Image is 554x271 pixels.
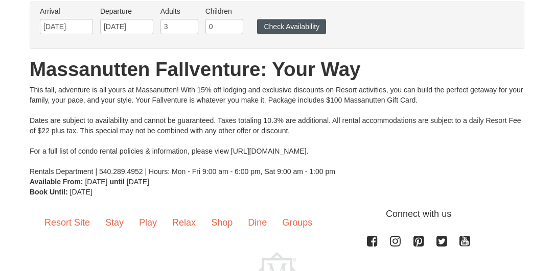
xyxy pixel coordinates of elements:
a: Relax [165,207,203,239]
a: Shop [203,207,240,239]
strong: until [109,178,125,186]
label: Arrival [40,6,93,16]
h1: Massanutten Fallventure: Your Way [30,59,524,80]
a: Play [131,207,165,239]
label: Departure [100,6,153,16]
label: Children [205,6,243,16]
a: Groups [274,207,320,239]
span: [DATE] [127,178,149,186]
a: Dine [240,207,274,239]
span: [DATE] [85,178,107,186]
strong: Book Until: [30,188,68,196]
div: This fall, adventure is all yours at Massanutten! With 15% off lodging and exclusive discounts on... [30,85,524,177]
strong: Available From: [30,178,83,186]
label: Adults [160,6,198,16]
button: Check Availability [257,19,326,34]
span: [DATE] [70,188,93,196]
a: Stay [98,207,131,239]
a: Resort Site [37,207,98,239]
